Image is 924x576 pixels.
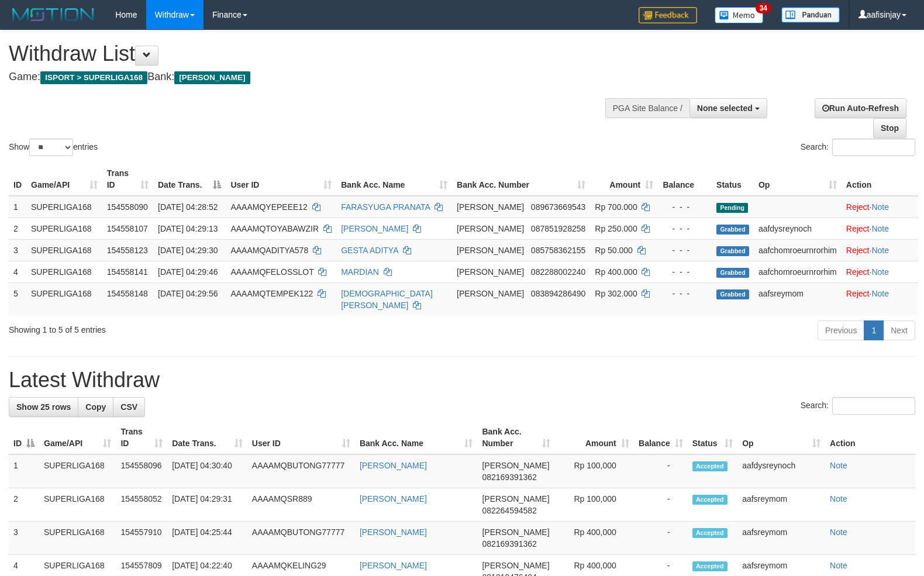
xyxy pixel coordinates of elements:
[457,289,524,298] span: [PERSON_NAME]
[825,421,915,454] th: Action
[247,454,355,488] td: AAAAMQBUTONG77777
[40,71,147,84] span: ISPORT > SUPERLIGA168
[107,267,148,277] span: 154558141
[107,289,148,298] span: 154558148
[716,268,749,278] span: Grabbed
[174,71,250,84] span: [PERSON_NAME]
[247,488,355,522] td: AAAAMQSR889
[846,267,870,277] a: Reject
[39,421,116,454] th: Game/API: activate to sort column ascending
[716,289,749,299] span: Grabbed
[452,163,590,196] th: Bank Acc. Number: activate to sort column ascending
[167,522,247,555] td: [DATE] 04:25:44
[247,421,355,454] th: User ID: activate to sort column ascending
[29,139,73,156] select: Showentries
[595,289,637,298] span: Rp 302.000
[663,244,707,256] div: - - -
[9,42,604,65] h1: Withdraw List
[818,320,864,340] a: Previous
[781,7,840,23] img: panduan.png
[531,224,585,233] span: Copy 087851928258 to clipboard
[754,218,842,239] td: aafdysreynoch
[226,163,336,196] th: User ID: activate to sort column ascending
[737,488,825,522] td: aafsreymom
[716,225,749,234] span: Grabbed
[663,266,707,278] div: - - -
[167,421,247,454] th: Date Trans.: activate to sort column ascending
[9,319,376,336] div: Showing 1 to 5 of 5 entries
[737,454,825,488] td: aafdysreynoch
[116,522,167,555] td: 154557910
[873,118,906,138] a: Stop
[26,261,102,282] td: SUPERLIGA168
[158,224,218,233] span: [DATE] 04:29:13
[555,488,634,522] td: Rp 100,000
[830,461,847,470] a: Note
[830,494,847,503] a: Note
[26,163,102,196] th: Game/API: activate to sort column ascending
[883,320,915,340] a: Next
[842,196,918,218] td: ·
[230,202,308,212] span: AAAAMQYEPEEE12
[107,202,148,212] span: 154558090
[531,202,585,212] span: Copy 089673669543 to clipboard
[531,246,585,255] span: Copy 085758362155 to clipboard
[482,494,549,503] span: [PERSON_NAME]
[832,397,915,415] input: Search:
[336,163,452,196] th: Bank Acc. Name: activate to sort column ascending
[26,218,102,239] td: SUPERLIGA168
[663,223,707,234] div: - - -
[116,454,167,488] td: 154558096
[634,454,688,488] td: -
[341,289,433,310] a: [DEMOGRAPHIC_DATA][PERSON_NAME]
[341,246,398,255] a: GESTA ADITYA
[801,397,915,415] label: Search:
[595,267,637,277] span: Rp 400.000
[9,71,604,83] h4: Game: Bank:
[39,488,116,522] td: SUPERLIGA168
[158,246,218,255] span: [DATE] 04:29:30
[360,494,427,503] a: [PERSON_NAME]
[754,239,842,261] td: aafchomroeurnrorhim
[230,289,313,298] span: AAAAMQTEMPEK122
[846,224,870,233] a: Reject
[360,527,427,537] a: [PERSON_NAME]
[846,202,870,212] a: Reject
[158,202,218,212] span: [DATE] 04:28:52
[555,454,634,488] td: Rp 100,000
[712,163,754,196] th: Status
[26,196,102,218] td: SUPERLIGA168
[477,421,555,454] th: Bank Acc. Number: activate to sort column ascending
[801,139,915,156] label: Search:
[689,98,767,118] button: None selected
[9,282,26,316] td: 5
[9,261,26,282] td: 4
[658,163,712,196] th: Balance
[715,7,764,23] img: Button%20Memo.svg
[531,267,585,277] span: Copy 082288002240 to clipboard
[756,3,771,13] span: 34
[595,224,637,233] span: Rp 250.000
[871,289,889,298] a: Note
[482,527,549,537] span: [PERSON_NAME]
[815,98,906,118] a: Run Auto-Refresh
[153,163,226,196] th: Date Trans.: activate to sort column descending
[663,201,707,213] div: - - -
[692,561,728,571] span: Accepted
[737,421,825,454] th: Op: activate to sort column ascending
[9,6,98,23] img: MOTION_logo.png
[9,163,26,196] th: ID
[482,472,536,482] span: Copy 082169391362 to clipboard
[482,561,549,570] span: [PERSON_NAME]
[9,397,78,417] a: Show 25 rows
[842,239,918,261] td: ·
[158,267,218,277] span: [DATE] 04:29:46
[590,163,658,196] th: Amount: activate to sort column ascending
[457,246,524,255] span: [PERSON_NAME]
[9,368,915,392] h1: Latest Withdraw
[832,139,915,156] input: Search:
[107,224,148,233] span: 154558107
[482,461,549,470] span: [PERSON_NAME]
[482,539,536,549] span: Copy 082169391362 to clipboard
[9,421,39,454] th: ID: activate to sort column descending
